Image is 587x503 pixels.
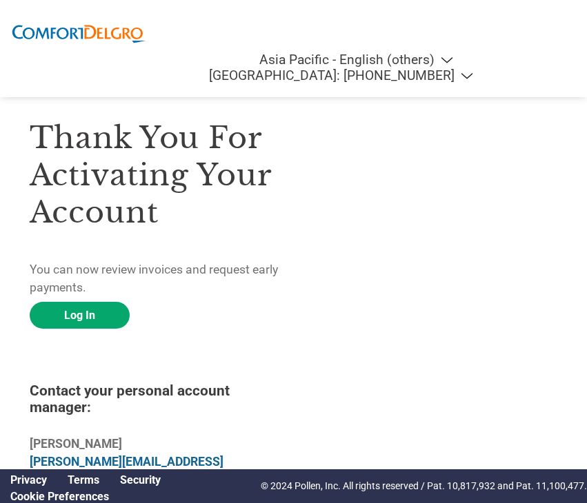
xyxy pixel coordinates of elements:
[10,14,148,52] img: ComfortDelGro
[10,490,109,503] a: Cookie Preferences, opens a dedicated popup modal window
[120,473,161,486] a: Security
[30,119,294,231] h3: Thank you for activating your account
[30,455,223,486] a: [PERSON_NAME][EMAIL_ADDRESS][PERSON_NAME][DOMAIN_NAME]
[30,302,130,329] a: Log In
[261,479,587,493] p: © 2024 Pollen, Inc. All rights reserved / Pat. 10,817,932 and Pat. 11,100,477.
[30,382,294,415] h4: Contact your personal account manager:
[30,437,122,451] b: [PERSON_NAME]
[68,473,99,486] a: Terms
[10,473,47,486] a: Privacy
[30,260,294,297] p: You can now review invoices and request early payments.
